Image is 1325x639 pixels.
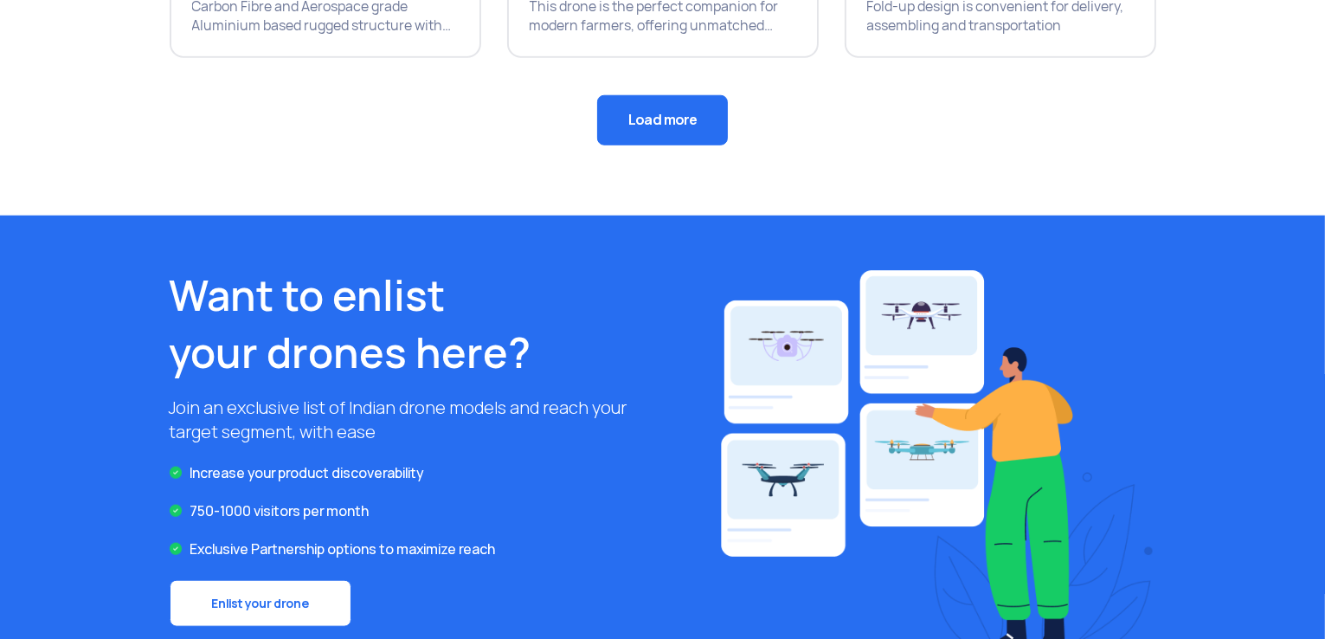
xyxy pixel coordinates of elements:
li: 750-1000 visitors per month [170,500,650,524]
button: Load more [597,95,728,145]
a: Enlist your drone [170,580,351,627]
li: Exclusive Partnership options to maximize reach [170,538,650,562]
p: Join an exclusive list of Indian drone models and reach your target segment, with ease [170,396,650,444]
h2: Want to enlist your drones here? [170,268,650,382]
li: Increase your product discoverability [170,461,650,486]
